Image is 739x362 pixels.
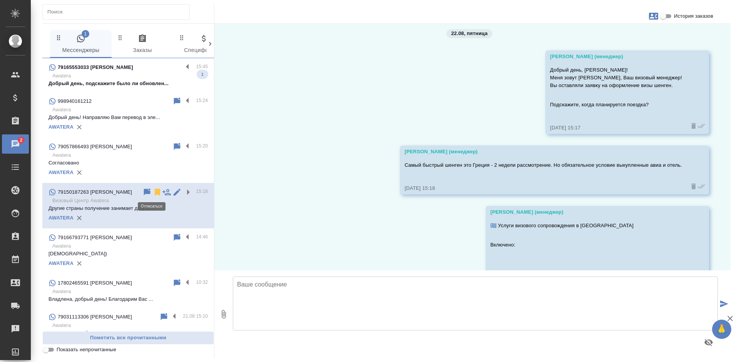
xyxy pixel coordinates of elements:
svg: Зажми и перетащи, чтобы поменять порядок вкладок [117,34,124,41]
button: Удалить привязку [74,258,85,269]
p: 21.08 15:10 [183,312,208,320]
p: Добрый день, подскажите было ли обновлен... [48,80,208,87]
a: 2 [2,134,29,154]
p: Подскажите, когда планируется поездка? [550,101,682,109]
button: Удалить привязку [74,121,85,133]
span: Мессенджеры [55,34,107,55]
span: Пометить все прочитанными [47,334,210,342]
div: [PERSON_NAME] (менеджер) [405,148,682,156]
p: 15:18 [196,188,208,195]
span: История заказов [674,12,713,20]
div: 79166793771 [PERSON_NAME]14:46Awatera[DEMOGRAPHIC_DATA])AWATERA [42,228,214,274]
span: 2 [15,136,27,144]
p: Добрый день, [PERSON_NAME]! Меня зовут [PERSON_NAME], Ваш визовый менеджер! Вы оставляли заявку н... [550,66,682,89]
p: 17802465591 [PERSON_NAME] [58,279,132,287]
p: Добрый день! Направляю Вам перевод в эле... [48,114,208,121]
div: Пометить непрочитанным [172,97,182,106]
p: Awatera [52,288,208,295]
button: 🙏 [712,320,731,339]
div: [DATE] 15:18 [405,184,682,192]
div: Редактировать контакт [172,188,182,197]
div: Пометить непрочитанным [172,278,182,288]
svg: Зажми и перетащи, чтобы поменять порядок вкладок [55,34,62,41]
button: Удалить привязку [74,212,85,224]
a: AWATERA [48,124,74,130]
div: 79150187263 [PERSON_NAME]15:18Визовый Центр AwateraДругие страны получение занимает до 1,5 ...AWA... [42,183,214,228]
p: 79057866493 [PERSON_NAME] [58,143,132,151]
div: 79031113306 [PERSON_NAME]21.08 15:10AwateraБольшое спасибо!Физическое лицо (Таганка) [42,308,214,353]
div: [DATE] 15:17 [550,124,682,132]
div: Подписать на чат другого [162,188,171,197]
p: 22.08, пятница [451,30,488,37]
p: Большое спасибо! [48,329,208,337]
div: 79165553033 [PERSON_NAME]15:45AwateraДобрый день, подскажите было ли обновлен...1 [42,58,214,92]
p: 79165553033 [PERSON_NAME] [58,64,133,71]
span: 1 [197,70,208,78]
p: Другие страны получение занимает до 1,5 ... [48,204,208,212]
p: 15:24 [196,97,208,104]
p: 🇬🇷 Услуги визового сопровождения в [GEOGRAPHIC_DATA] [490,222,682,230]
div: [PERSON_NAME] (менеджер) [490,208,682,216]
div: Пометить непрочитанным [172,233,182,242]
p: Awatera [52,151,208,159]
div: 17802465591 [PERSON_NAME]10:32AwateraВладлена, добрый день! Благодарим Вас ... [42,274,214,308]
button: Предпросмотр [699,333,718,352]
p: Awatera [52,106,208,114]
p: Согласовано [48,159,208,167]
div: Пометить непрочитанным [159,312,169,322]
span: Показать непрочитанные [57,346,116,354]
span: Заказы [116,34,169,55]
div: 79057866493 [PERSON_NAME]15:20AwateraСогласованоAWATERA [42,137,214,183]
p: 79150187263 [PERSON_NAME] [58,188,132,196]
button: Заявки [644,7,663,25]
a: AWATERA [48,260,74,266]
p: 14:46 [196,233,208,241]
span: Спецификации [178,34,230,55]
div: 99894016121215:24AwateraДобрый день! Направляю Вам перевод в эле...AWATERA [42,92,214,137]
p: 79031113306 [PERSON_NAME] [58,313,132,321]
input: Поиск [47,7,189,17]
p: Awatera [52,322,208,329]
button: Удалить привязку [74,167,85,178]
p: Владлена, добрый день! Благодарим Вас ... [48,295,208,303]
svg: Зажми и перетащи, чтобы поменять порядок вкладок [178,34,186,41]
span: 1 [82,30,89,38]
p: Включено: [490,241,682,249]
p: Самый быстрый шенген это Греция - 2 недели рассмотрение. Но обязательное условие выкупленные авиа... [405,161,682,169]
p: 79166793771 [PERSON_NAME] [58,234,132,241]
p: 10:32 [196,278,208,286]
p: 15:45 [196,63,208,70]
p: Awatera [52,242,208,250]
p: Awatera [52,72,208,80]
a: AWATERA [48,169,74,175]
div: [PERSON_NAME] (менеджер) [550,53,682,60]
div: Пометить непрочитанным [172,142,182,151]
a: AWATERA [48,215,74,221]
span: 🙏 [715,321,728,337]
p: Визовый Центр Awatera [52,197,208,204]
button: Пометить все прочитанными [42,331,214,345]
p: [DEMOGRAPHIC_DATA]) [48,250,208,258]
p: 15:20 [196,142,208,150]
p: 998940161212 [58,97,92,105]
div: Пометить непрочитанным [142,188,152,197]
